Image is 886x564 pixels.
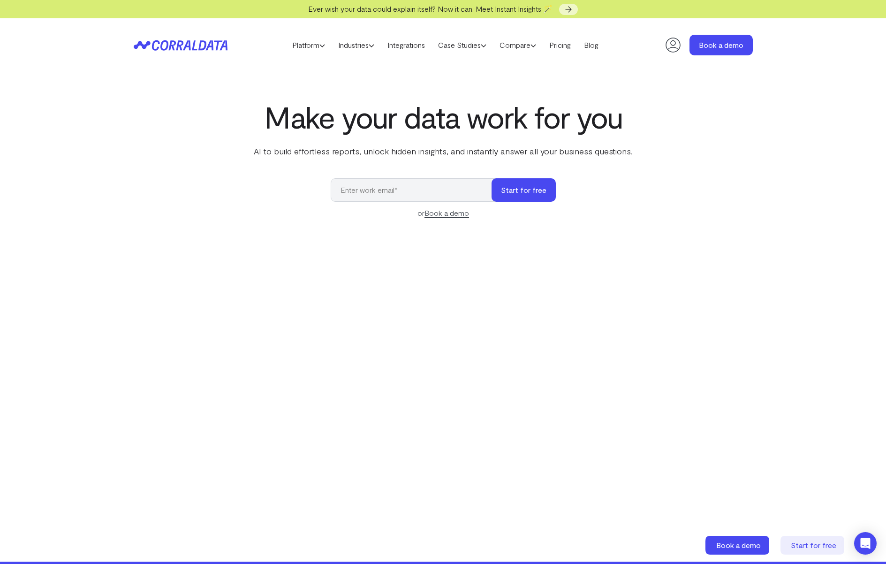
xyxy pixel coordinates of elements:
[716,541,761,549] span: Book a demo
[705,536,771,555] a: Book a demo
[492,178,556,202] button: Start for free
[331,207,556,219] div: or
[543,38,577,52] a: Pricing
[308,4,553,13] span: Ever wish your data could explain itself? Now it can. Meet Instant Insights 🪄
[780,536,846,555] a: Start for free
[791,541,836,549] span: Start for free
[332,38,381,52] a: Industries
[577,38,605,52] a: Blog
[432,38,493,52] a: Case Studies
[331,178,501,202] input: Enter work email*
[424,208,469,218] a: Book a demo
[854,532,877,555] div: Open Intercom Messenger
[381,38,432,52] a: Integrations
[689,35,753,55] a: Book a demo
[252,145,635,157] p: AI to build effortless reports, unlock hidden insights, and instantly answer all your business qu...
[252,100,635,134] h1: Make your data work for you
[493,38,543,52] a: Compare
[286,38,332,52] a: Platform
